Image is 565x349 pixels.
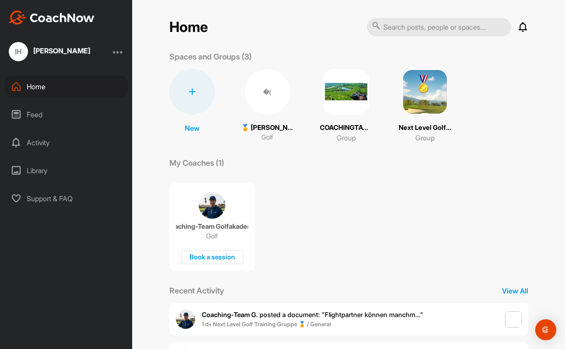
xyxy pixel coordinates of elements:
[5,104,128,126] div: Feed
[415,133,435,143] p: Group
[535,319,556,340] div: Open Intercom Messenger
[399,123,451,133] p: Next Level Golf Training Gruppe 🏅
[169,19,208,36] h2: Home
[367,18,511,36] input: Search posts, people or spaces...
[169,157,224,169] p: My Coaches (1)
[320,69,372,143] a: COACHINGTAG MENTAL VALLEY BEI [GEOGRAPHIC_DATA] [DATE]Group
[399,69,451,143] a: Next Level Golf Training Gruppe 🏅Group
[206,232,218,241] p: Golf
[176,222,248,231] p: Coaching-Team Golfakademie
[169,285,224,297] p: Recent Activity
[9,10,95,24] img: CoachNow
[202,321,331,328] b: 1 d • Next Level Golf Training Gruppe 🏅 / General
[261,133,273,143] p: Golf
[320,123,372,133] p: COACHINGTAG MENTAL VALLEY BEI [GEOGRAPHIC_DATA] [DATE]
[505,311,522,328] img: post image
[241,123,294,133] p: 🏅 [PERSON_NAME] (13,2)
[502,286,528,296] p: View All
[402,69,448,115] img: square_ca63264622161373bcfcbe90fffb6ec1.png
[185,123,200,133] p: New
[5,132,128,154] div: Activity
[5,76,128,98] div: Home
[241,69,294,143] a: �(🏅 [PERSON_NAME] (13,2)Golf
[169,51,252,63] p: Spaces and Groups (3)
[33,47,90,54] div: [PERSON_NAME]
[323,69,369,115] img: square_2606c9fb9fa697f623ed5c070468f72d.png
[9,42,28,61] div: IH
[202,311,258,319] b: Coaching-Team G.
[202,311,423,319] span: posted a document : " Flightpartner können manchm... "
[181,250,243,265] div: Book a session
[176,310,195,329] img: user avatar
[245,69,290,115] div: �(
[5,160,128,181] div: Library
[337,133,356,143] p: Group
[5,188,128,209] div: Support & FAQ
[199,192,225,219] img: coach avatar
